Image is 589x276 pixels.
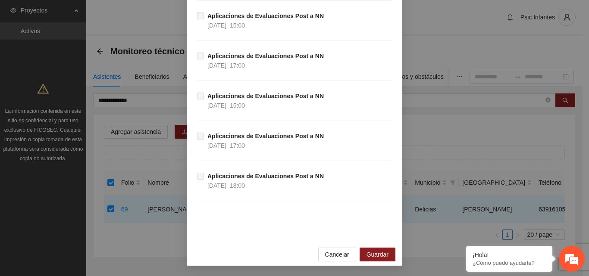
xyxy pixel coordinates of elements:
[473,251,546,258] div: ¡Hola!
[207,173,324,180] strong: Aplicaciones de Evaluaciones Post a NN
[230,182,245,189] span: 18:00
[360,248,395,261] button: Guardar
[207,133,324,140] strong: Aplicaciones de Evaluaciones Post a NN
[4,184,164,214] textarea: Escriba su mensaje y pulse “Intro”
[230,22,245,29] span: 15:00
[318,248,356,261] button: Cancelar
[473,260,546,266] p: ¿Cómo puedo ayudarte?
[325,250,349,259] span: Cancelar
[207,102,226,109] span: [DATE]
[230,102,245,109] span: 15:00
[50,90,119,177] span: Estamos en línea.
[207,22,226,29] span: [DATE]
[45,44,145,55] div: Chatee con nosotros ahora
[367,250,388,259] span: Guardar
[141,4,162,25] div: Minimizar ventana de chat en vivo
[207,53,324,59] strong: Aplicaciones de Evaluaciones Post a NN
[207,182,226,189] span: [DATE]
[207,142,226,149] span: [DATE]
[230,142,245,149] span: 17:00
[230,62,245,69] span: 17:00
[207,62,226,69] span: [DATE]
[207,12,324,19] strong: Aplicaciones de Evaluaciones Post a NN
[207,93,324,99] strong: Aplicaciones de Evaluaciones Post a NN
